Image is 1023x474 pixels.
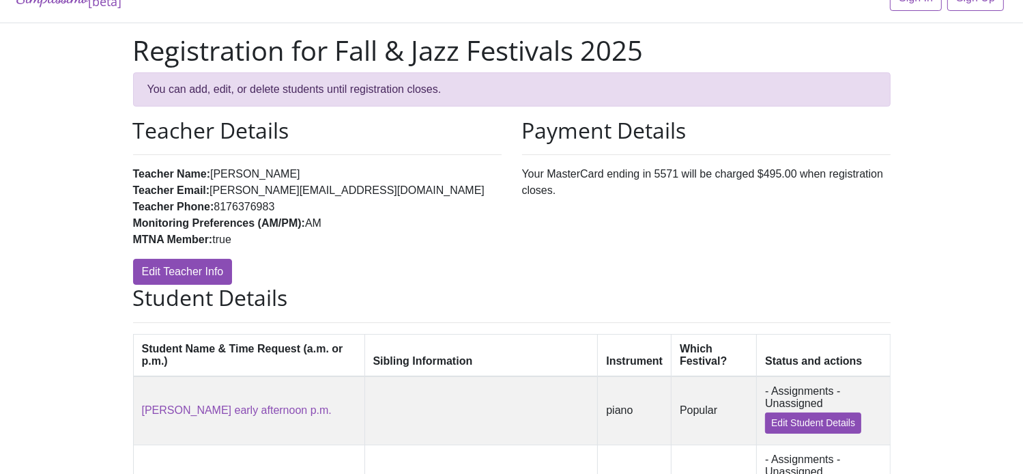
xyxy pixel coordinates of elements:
[133,184,210,196] strong: Teacher Email:
[142,404,332,416] a: [PERSON_NAME] early afternoon p.m.
[133,168,211,180] strong: Teacher Name:
[133,334,364,376] th: Student Name & Time Request (a.m. or p.m.)
[133,215,502,232] li: AM
[672,334,757,376] th: Which Festival?
[522,117,891,143] h2: Payment Details
[757,334,890,376] th: Status and actions
[133,199,502,215] li: 8176376983
[598,334,672,376] th: Instrument
[757,376,890,445] td: - Assignments - Unassigned
[133,232,502,248] li: true
[133,217,305,229] strong: Monitoring Preferences (AM/PM):
[765,413,861,434] a: Edit Student Details
[133,201,214,212] strong: Teacher Phone:
[672,376,757,445] td: Popular
[512,117,901,285] div: Your MasterCard ending in 5571 will be charged $495.00 when registration closes.
[364,334,598,376] th: Sibling Information
[133,72,891,107] div: You can add, edit, or delete students until registration closes.
[133,234,213,245] strong: MTNA Member:
[133,117,502,143] h2: Teacher Details
[133,285,891,311] h2: Student Details
[133,166,502,182] li: [PERSON_NAME]
[133,259,233,285] a: Edit Teacher Info
[133,34,891,67] h1: Registration for Fall & Jazz Festivals 2025
[133,182,502,199] li: [PERSON_NAME][EMAIL_ADDRESS][DOMAIN_NAME]
[598,376,672,445] td: piano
